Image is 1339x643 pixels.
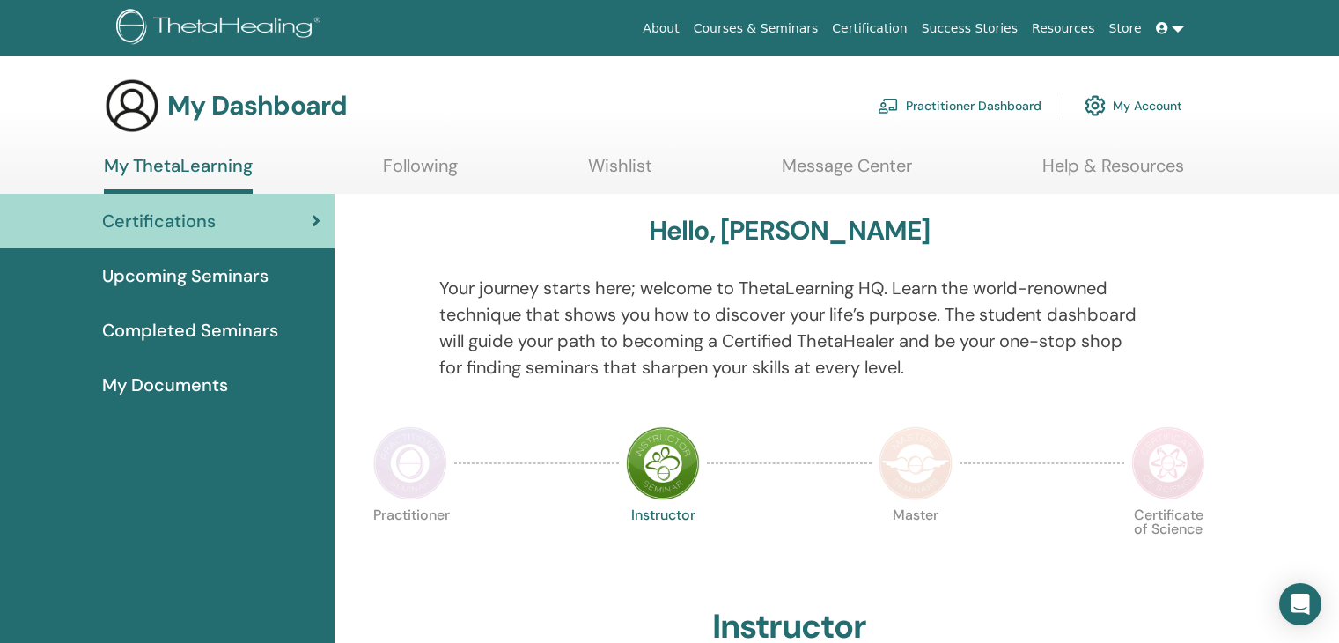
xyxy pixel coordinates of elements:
[879,426,953,500] img: Master
[1042,155,1184,189] a: Help & Resources
[825,12,914,45] a: Certification
[626,426,700,500] img: Instructor
[102,317,278,344] span: Completed Seminars
[104,155,253,194] a: My ThetaLearning
[102,208,216,234] span: Certifications
[102,372,228,398] span: My Documents
[687,12,826,45] a: Courses & Seminars
[879,508,953,582] p: Master
[102,262,269,289] span: Upcoming Seminars
[439,275,1140,381] p: Your journey starts here; welcome to ThetaLearning HQ. Learn the world-renowned technique that sh...
[167,90,347,122] h3: My Dashboard
[1085,86,1182,125] a: My Account
[1131,426,1205,500] img: Certificate of Science
[116,9,327,48] img: logo.png
[1025,12,1102,45] a: Resources
[878,98,899,114] img: chalkboard-teacher.svg
[626,508,700,582] p: Instructor
[373,426,447,500] img: Practitioner
[1131,508,1205,582] p: Certificate of Science
[104,78,160,134] img: generic-user-icon.jpg
[782,155,912,189] a: Message Center
[1085,91,1106,121] img: cog.svg
[636,12,686,45] a: About
[878,86,1041,125] a: Practitioner Dashboard
[1102,12,1149,45] a: Store
[373,508,447,582] p: Practitioner
[915,12,1025,45] a: Success Stories
[649,215,931,247] h3: Hello, [PERSON_NAME]
[383,155,458,189] a: Following
[1279,583,1321,625] div: Open Intercom Messenger
[588,155,652,189] a: Wishlist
